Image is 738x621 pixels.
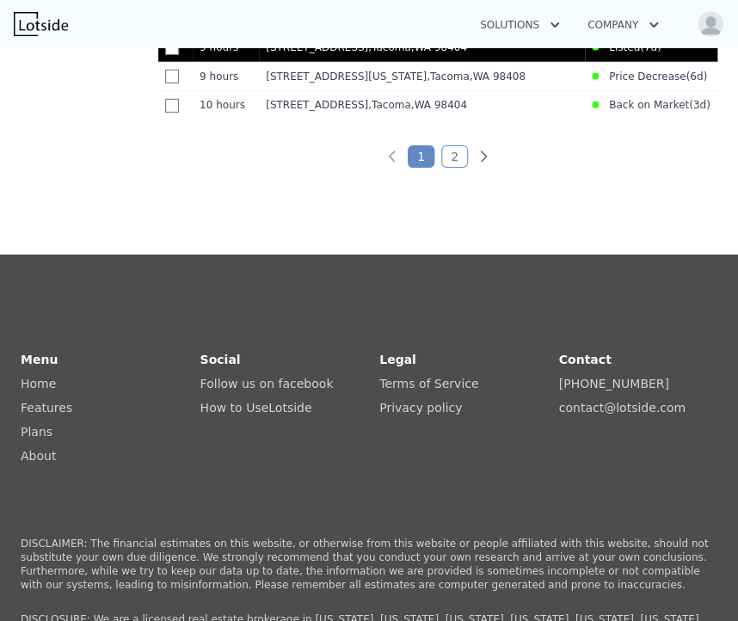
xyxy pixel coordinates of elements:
[411,99,467,111] span: , WA 98404
[21,401,72,415] a: Features
[559,377,669,390] a: [PHONE_NUMBER]
[408,145,434,168] a: Page 1 is your current page
[200,377,334,390] a: Follow us on facebook
[384,148,401,165] a: Previous page
[200,353,241,366] strong: Social
[706,98,710,112] span: )
[599,98,693,112] span: Back on Market (
[21,377,56,390] a: Home
[574,9,673,40] button: Company
[690,70,703,83] time: 2025-09-12 18:07
[466,9,574,40] button: Solutions
[693,98,706,112] time: 2025-09-15 15:48
[21,425,52,439] a: Plans
[266,71,427,83] span: [STREET_ADDRESS][US_STATE]
[384,148,492,165] ul: Pagination
[21,537,717,592] p: DISCLAIMER: The financial estimates on this website, or otherwise from this website or people aff...
[475,148,492,165] a: Next page
[200,401,312,415] a: How to UseLotside
[559,401,686,415] a: contact@lotside.com
[599,70,690,83] span: Price Decrease (
[14,12,68,36] img: Lotside
[200,98,252,112] time: 2025-09-18 11:28
[21,353,58,366] strong: Menu
[368,99,474,111] span: , Tacoma
[266,99,368,111] span: [STREET_ADDRESS]
[703,70,707,83] span: )
[200,70,252,83] time: 2025-09-18 11:29
[697,10,724,38] img: avatar
[559,353,612,366] strong: Contact
[379,401,462,415] a: Privacy policy
[470,71,526,83] span: , WA 98408
[379,377,478,390] a: Terms of Service
[21,449,56,463] a: About
[427,71,532,83] span: , Tacoma
[379,353,416,366] strong: Legal
[441,145,468,168] a: Page 2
